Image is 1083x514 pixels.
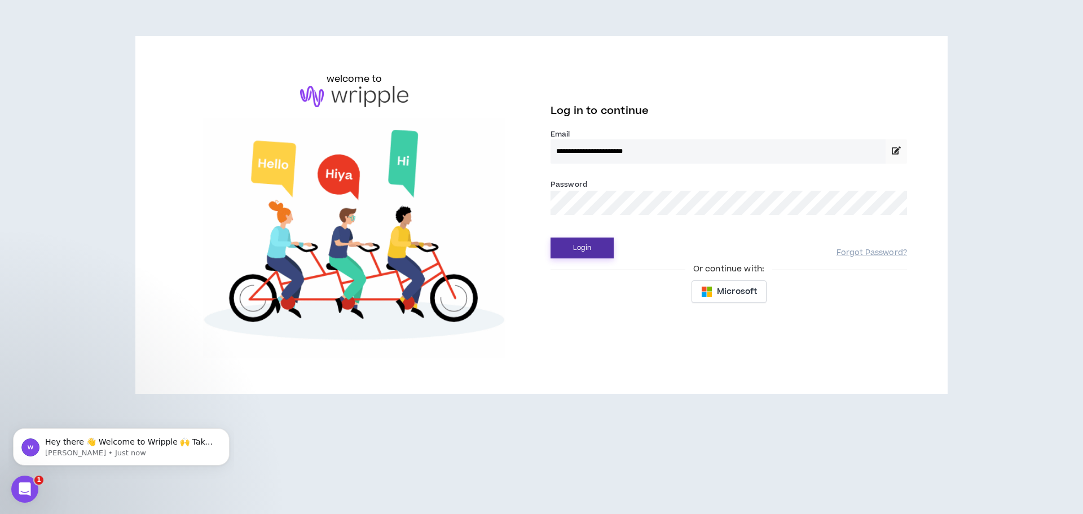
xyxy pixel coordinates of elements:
a: Forgot Password? [837,248,907,258]
button: Microsoft [692,280,767,303]
img: logo-brand.png [300,86,408,107]
iframe: Intercom notifications message [8,405,234,484]
span: Microsoft [717,285,757,298]
span: Log in to continue [551,104,649,118]
label: Password [551,179,587,190]
span: Or continue with: [685,263,772,275]
button: Login [551,238,614,258]
iframe: Intercom live chat [11,476,38,503]
img: Welcome to Wripple [176,118,532,358]
h6: welcome to [327,72,382,86]
span: 1 [34,476,43,485]
label: Email [551,129,907,139]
